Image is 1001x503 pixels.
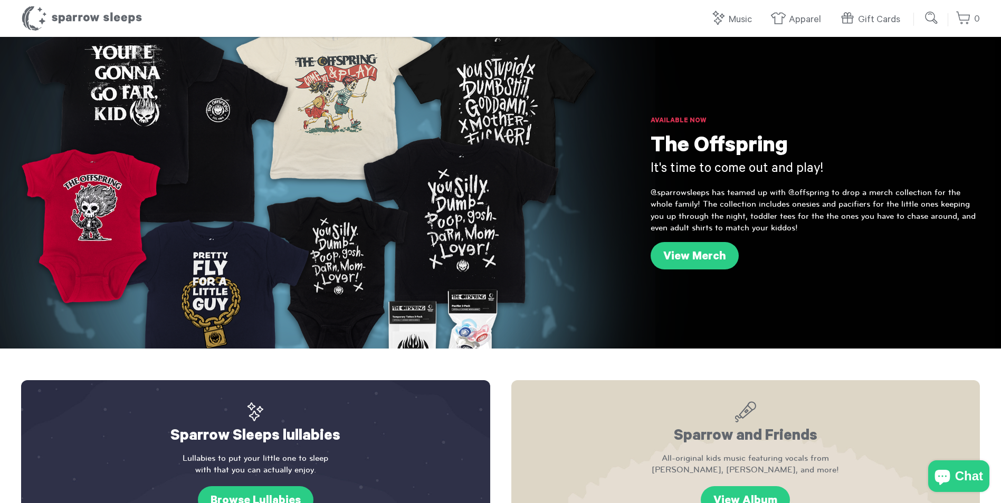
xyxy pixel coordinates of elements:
h3: It's time to come out and play! [651,161,980,179]
p: All-original kids music featuring vocals from [532,452,959,476]
p: @sparrowsleeps has teamed up with @offspring to drop a merch collection for the whole family! The... [651,187,980,234]
a: Music [710,8,757,31]
a: Gift Cards [840,8,905,31]
span: with that you can actually enjoy. [42,464,469,476]
h2: Sparrow Sleeps lullabies [42,401,469,447]
inbox-online-store-chat: Shopify online store chat [925,460,993,495]
p: Lullabies to put your little one to sleep [42,452,469,476]
a: Apparel [770,8,826,31]
h2: Sparrow and Friends [532,401,959,447]
h6: Available Now [651,116,980,127]
h1: The Offspring [651,134,980,161]
a: View Merch [651,242,739,269]
input: Submit [921,7,942,28]
a: 0 [956,8,980,31]
h1: Sparrow Sleeps [21,5,142,32]
span: [PERSON_NAME], [PERSON_NAME], and more! [532,464,959,476]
